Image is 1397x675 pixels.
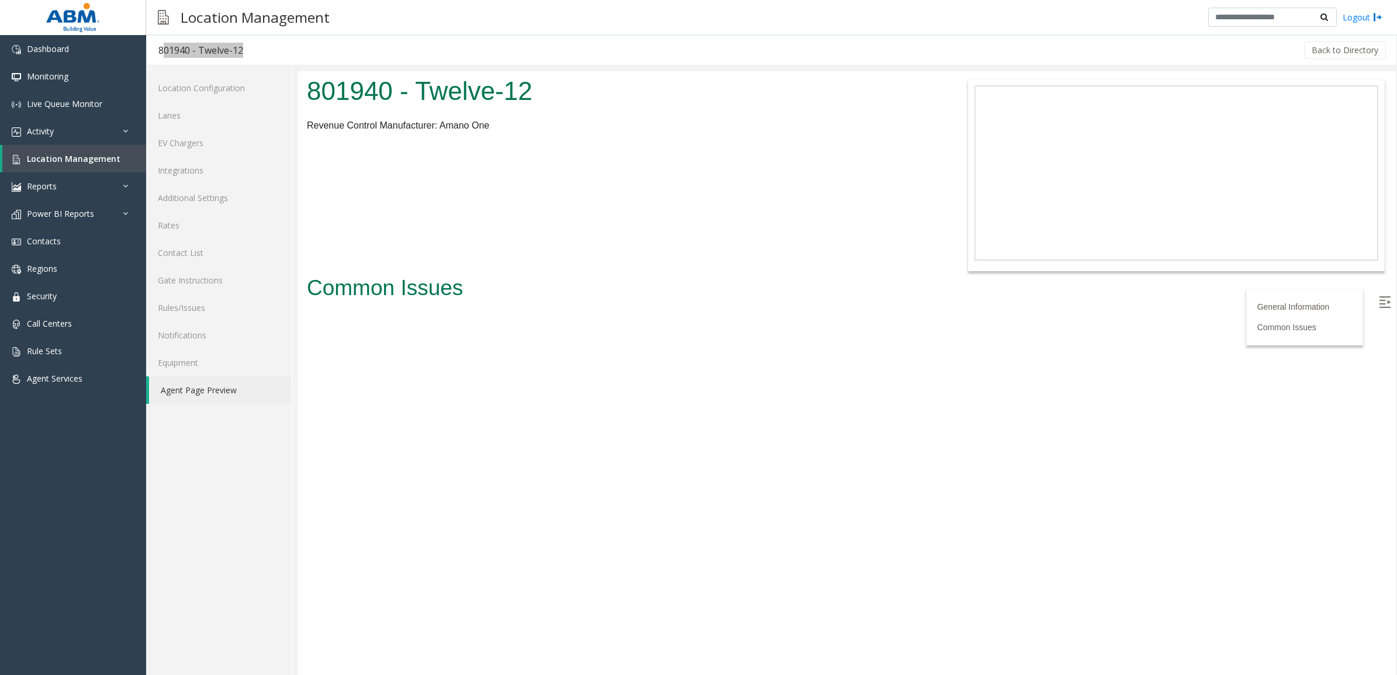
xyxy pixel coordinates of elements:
a: Rules/Issues [146,294,292,321]
a: Lanes [146,102,292,129]
img: pageIcon [158,3,169,32]
span: Regions [27,263,57,274]
a: EV Chargers [146,129,292,157]
img: Open/Close Sidebar Menu [1081,225,1092,237]
span: Power BI Reports [27,208,94,219]
div: 801940 - Twelve-12 [158,43,243,58]
button: Back to Directory [1304,41,1386,59]
img: 'icon' [12,265,21,274]
span: Security [27,290,57,302]
h2: Common Issues [9,202,1089,232]
span: Monitoring [27,71,68,82]
span: Agent Services [27,373,82,384]
a: Equipment [146,349,292,376]
img: 'icon' [12,155,21,164]
span: Rule Sets [27,345,62,356]
a: Contact List [146,239,292,266]
a: General Information [959,231,1032,240]
img: 'icon' [12,45,21,54]
img: 'icon' [12,320,21,329]
span: Call Centers [27,318,72,329]
span: Contacts [27,236,61,247]
a: Location Management [2,145,146,172]
a: Additional Settings [146,184,292,212]
span: Location Management [27,153,120,164]
img: 'icon' [12,237,21,247]
a: Notifications [146,321,292,349]
a: Logout [1343,11,1382,23]
img: 'icon' [12,347,21,356]
h3: Location Management [175,3,336,32]
a: Location Configuration [146,74,292,102]
a: Integrations [146,157,292,184]
img: 'icon' [12,210,21,219]
img: logout [1373,11,1382,23]
a: Common Issues [959,251,1018,261]
img: 'icon' [12,72,21,82]
a: Rates [146,212,292,239]
img: 'icon' [12,100,21,109]
span: Live Queue Monitor [27,98,102,109]
img: 'icon' [12,292,21,302]
img: 'icon' [12,375,21,384]
h1: 801940 - Twelve-12 [9,2,631,38]
img: 'icon' [12,127,21,137]
img: 'icon' [12,182,21,192]
span: Dashboard [27,43,69,54]
a: Gate Instructions [146,266,292,294]
a: Agent Page Preview [149,376,292,404]
span: Reports [27,181,57,192]
span: Revenue Control Manufacturer: Amano One [9,49,191,59]
span: Activity [27,126,54,137]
